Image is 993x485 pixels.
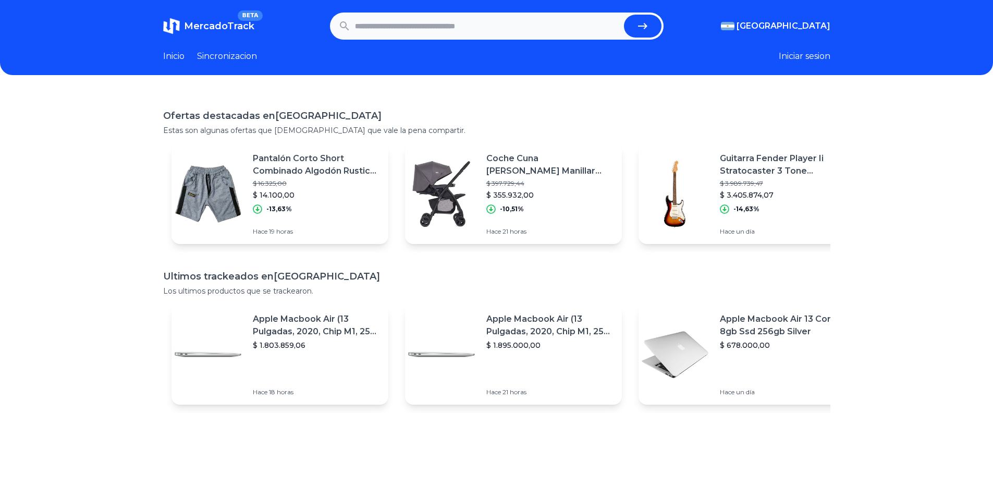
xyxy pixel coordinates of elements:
button: [GEOGRAPHIC_DATA] [721,20,830,32]
a: MercadoTrackBETA [163,18,254,34]
p: Coche Cuna [PERSON_NAME] Manillar Rebatible Ultraliviano [486,152,614,177]
p: Hace 18 horas [253,388,380,396]
p: Guitarra Fender Player Ii Stratocaster 3 Tone Sunburst [720,152,847,177]
p: -10,51% [500,205,524,213]
span: BETA [238,10,262,21]
a: Featured imagePantalón Corto Short Combinado Algodón Rustico Hombre$ 16.325,00$ 14.100,00-13,63%H... [171,144,388,244]
p: $ 14.100,00 [253,190,380,200]
p: $ 1.803.859,06 [253,340,380,350]
a: Featured imageCoche Cuna [PERSON_NAME] Manillar Rebatible Ultraliviano$ 397.729,44$ 355.932,00-10... [405,144,622,244]
p: -13,63% [266,205,292,213]
a: Sincronizacion [197,50,257,63]
p: $ 1.895.000,00 [486,340,614,350]
button: Iniciar sesion [779,50,830,63]
span: [GEOGRAPHIC_DATA] [737,20,830,32]
p: Pantalón Corto Short Combinado Algodón Rustico Hombre [253,152,380,177]
p: $ 355.932,00 [486,190,614,200]
p: $ 16.325,00 [253,179,380,188]
img: Featured image [405,318,478,391]
p: Hace 19 horas [253,227,380,236]
p: Hace un día [720,388,847,396]
p: $ 397.729,44 [486,179,614,188]
h1: Ofertas destacadas en [GEOGRAPHIC_DATA] [163,108,830,123]
p: Hace un día [720,227,847,236]
p: -14,63% [733,205,759,213]
p: Los ultimos productos que se trackearon. [163,286,830,296]
a: Featured imageApple Macbook Air (13 Pulgadas, 2020, Chip M1, 256 Gb De Ssd, 8 Gb De Ram) - Plata$... [405,305,622,405]
h1: Ultimos trackeados en [GEOGRAPHIC_DATA] [163,269,830,284]
p: $ 3.989.739,47 [720,179,847,188]
a: Featured imageApple Macbook Air 13 Core I5 8gb Ssd 256gb Silver$ 678.000,00Hace un día [639,305,855,405]
p: Estas son algunas ofertas que [DEMOGRAPHIC_DATA] que vale la pena compartir. [163,125,830,136]
img: Featured image [171,157,244,231]
img: Featured image [639,157,712,231]
p: Apple Macbook Air (13 Pulgadas, 2020, Chip M1, 256 Gb De Ssd, 8 Gb De Ram) - Plata [486,313,614,338]
img: Featured image [639,318,712,391]
p: Hace 21 horas [486,388,614,396]
p: Hace 21 horas [486,227,614,236]
p: Apple Macbook Air 13 Core I5 8gb Ssd 256gb Silver [720,313,847,338]
a: Featured imageApple Macbook Air (13 Pulgadas, 2020, Chip M1, 256 Gb De Ssd, 8 Gb De Ram) - Plata$... [171,305,388,405]
p: Apple Macbook Air (13 Pulgadas, 2020, Chip M1, 256 Gb De Ssd, 8 Gb De Ram) - Plata [253,313,380,338]
a: Inicio [163,50,185,63]
img: Featured image [405,157,478,231]
span: MercadoTrack [184,20,254,32]
img: MercadoTrack [163,18,180,34]
img: Featured image [171,318,244,391]
p: $ 678.000,00 [720,340,847,350]
p: $ 3.405.874,07 [720,190,847,200]
img: Argentina [721,22,734,30]
a: Featured imageGuitarra Fender Player Ii Stratocaster 3 Tone Sunburst$ 3.989.739,47$ 3.405.874,07-... [639,144,855,244]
